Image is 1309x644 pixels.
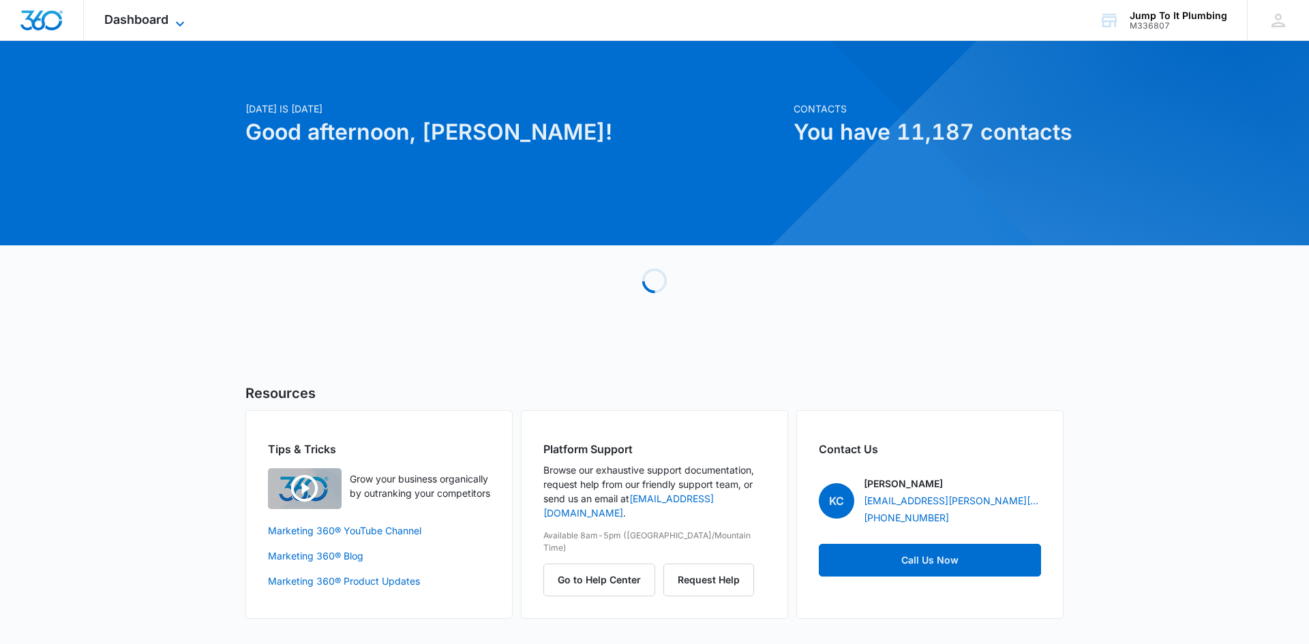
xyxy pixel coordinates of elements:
[663,574,754,585] a: Request Help
[864,476,943,491] p: [PERSON_NAME]
[543,564,655,596] button: Go to Help Center
[794,102,1064,116] p: Contacts
[543,530,766,554] p: Available 8am-5pm ([GEOGRAPHIC_DATA]/Mountain Time)
[543,574,663,585] a: Go to Help Center
[268,549,490,563] a: Marketing 360® Blog
[268,523,490,538] a: Marketing 360® YouTube Channel
[819,544,1041,577] a: Call Us Now
[245,102,785,116] p: [DATE] is [DATE]
[1130,21,1227,31] div: account id
[819,483,854,519] span: KC
[663,564,754,596] button: Request Help
[245,383,1064,403] h5: Resources
[245,116,785,149] h1: Good afternoon, [PERSON_NAME]!
[268,468,342,509] img: Quick Overview Video
[864,493,1041,508] a: [EMAIL_ADDRESS][PERSON_NAME][DOMAIN_NAME]
[819,441,1041,457] h2: Contact Us
[268,441,490,457] h2: Tips & Tricks
[268,574,490,588] a: Marketing 360® Product Updates
[794,116,1064,149] h1: You have 11,187 contacts
[543,441,766,457] h2: Platform Support
[864,510,949,525] a: [PHONE_NUMBER]
[350,472,490,500] p: Grow your business organically by outranking your competitors
[104,12,168,27] span: Dashboard
[543,463,766,520] p: Browse our exhaustive support documentation, request help from our friendly support team, or send...
[1130,10,1227,21] div: account name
